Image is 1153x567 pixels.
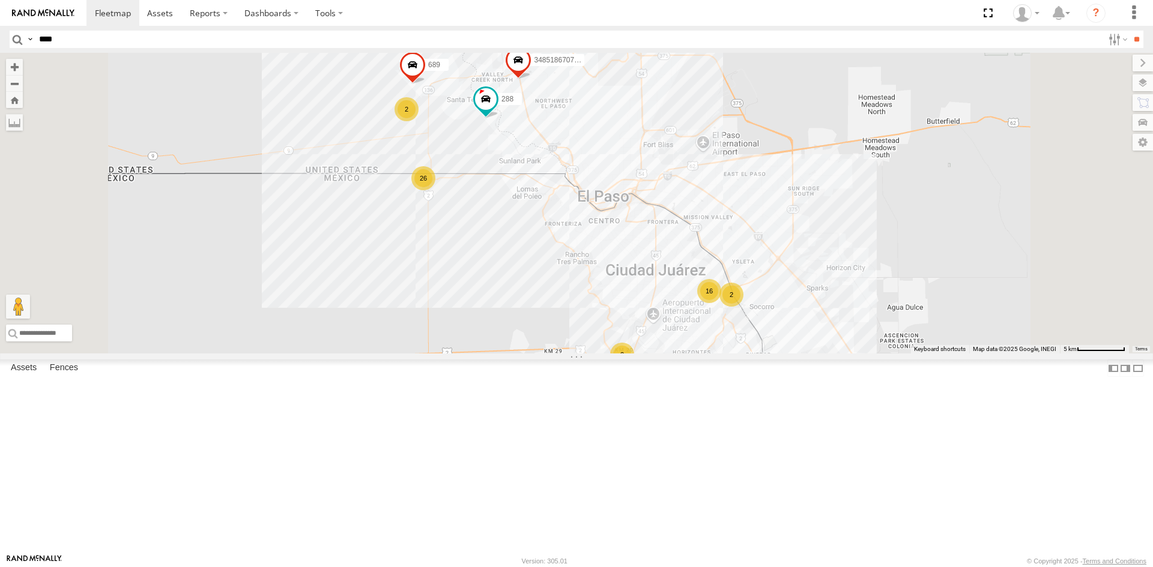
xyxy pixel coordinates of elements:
[411,166,435,190] div: 26
[6,92,23,108] button: Zoom Home
[1135,347,1148,352] a: Terms
[1133,134,1153,151] label: Map Settings
[6,295,30,319] button: Drag Pegman onto the map to open Street View
[1009,4,1044,22] div: foxconn f
[395,97,419,121] div: 2
[534,56,583,64] span: 3485186707B8
[44,360,84,377] label: Fences
[522,557,567,565] div: Version: 305.01
[610,343,634,367] div: 2
[1027,557,1146,565] div: © Copyright 2025 -
[1064,346,1077,352] span: 5 km
[6,59,23,75] button: Zoom in
[1083,557,1146,565] a: Terms and Conditions
[501,95,513,103] span: 288
[1060,345,1129,353] button: Map Scale: 5 km per 77 pixels
[1107,359,1119,377] label: Dock Summary Table to the Left
[973,346,1056,352] span: Map data ©2025 Google, INEGI
[914,345,966,353] button: Keyboard shortcuts
[1132,359,1144,377] label: Hide Summary Table
[1104,31,1130,48] label: Search Filter Options
[6,75,23,92] button: Zoom out
[7,555,62,567] a: Visit our Website
[697,279,721,303] div: 16
[719,283,743,307] div: 2
[6,114,23,131] label: Measure
[1086,4,1106,23] i: ?
[12,9,74,17] img: rand-logo.svg
[1119,359,1131,377] label: Dock Summary Table to the Right
[5,360,43,377] label: Assets
[25,31,35,48] label: Search Query
[428,61,440,69] span: 689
